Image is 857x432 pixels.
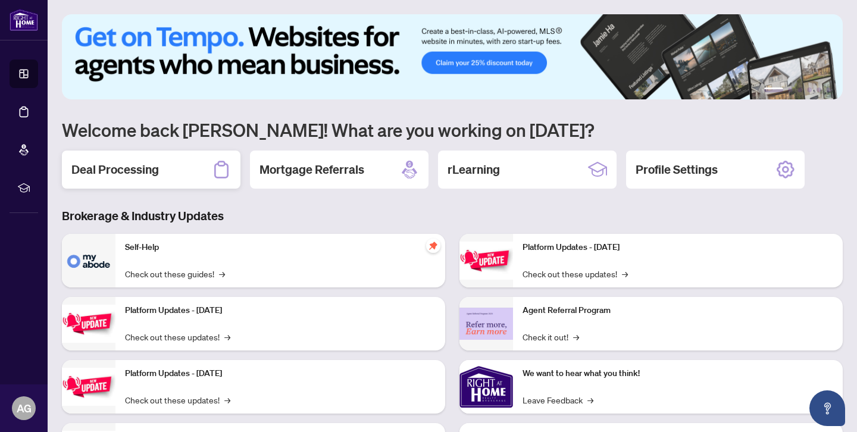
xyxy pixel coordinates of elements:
[573,330,579,343] span: →
[817,87,821,92] button: 5
[523,330,579,343] a: Check it out!→
[224,393,230,406] span: →
[62,234,115,287] img: Self-Help
[62,208,843,224] h3: Brokerage & Industry Updates
[523,267,628,280] a: Check out these updates!→
[259,161,364,178] h2: Mortgage Referrals
[62,14,843,99] img: Slide 0
[125,367,436,380] p: Platform Updates - [DATE]
[764,87,783,92] button: 1
[636,161,718,178] h2: Profile Settings
[125,393,230,406] a: Check out these updates!→
[622,267,628,280] span: →
[459,308,513,340] img: Agent Referral Program
[125,267,225,280] a: Check out these guides!→
[125,241,436,254] p: Self-Help
[448,161,500,178] h2: rLearning
[62,305,115,342] img: Platform Updates - September 16, 2025
[523,304,833,317] p: Agent Referral Program
[807,87,812,92] button: 4
[125,330,230,343] a: Check out these updates!→
[219,267,225,280] span: →
[71,161,159,178] h2: Deal Processing
[224,330,230,343] span: →
[10,9,38,31] img: logo
[587,393,593,406] span: →
[125,304,436,317] p: Platform Updates - [DATE]
[826,87,831,92] button: 6
[523,367,833,380] p: We want to hear what you think!
[459,242,513,279] img: Platform Updates - June 23, 2025
[523,241,833,254] p: Platform Updates - [DATE]
[459,360,513,414] img: We want to hear what you think!
[523,393,593,406] a: Leave Feedback→
[788,87,793,92] button: 2
[17,400,32,417] span: AG
[62,368,115,405] img: Platform Updates - July 21, 2025
[426,239,440,253] span: pushpin
[62,118,843,141] h1: Welcome back [PERSON_NAME]! What are you working on [DATE]?
[797,87,802,92] button: 3
[809,390,845,426] button: Open asap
